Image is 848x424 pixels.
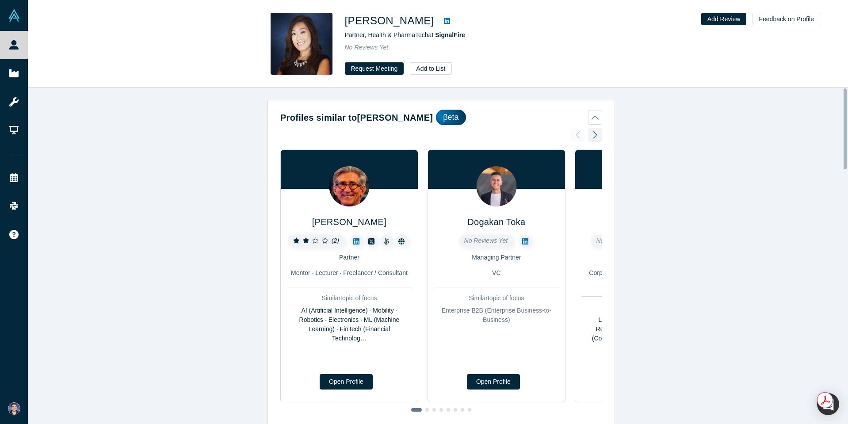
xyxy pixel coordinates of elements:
[345,13,434,29] h1: [PERSON_NAME]
[436,110,466,125] div: βeta
[410,62,451,75] button: Add to List
[332,237,339,244] i: ( 2 )
[434,268,559,278] div: VC
[345,31,465,38] span: Partner, Health & PharmaTech at
[464,237,508,244] span: No Reviews Yet
[312,217,386,227] a: [PERSON_NAME]
[339,254,359,261] span: Partner
[442,307,551,323] span: Enterprise B2B (Enterprise Business-to-Business)
[467,374,520,390] a: Open Profile
[320,374,373,390] a: Open Profile
[280,111,433,124] h2: Profiles similar to [PERSON_NAME]
[467,217,525,227] a: Dogakan Toka
[271,13,332,75] img: Sooah Cho's Profile Image
[8,402,20,415] img: Jorge Rios's Account
[472,254,521,261] span: Managing Partner
[280,110,602,125] button: Profiles similar to[PERSON_NAME]βeta
[581,303,706,312] div: Similar topic of focus
[701,13,747,25] button: Add Review
[581,268,706,287] div: Corporate Innovator · Mentor · Strategic Investor
[329,166,369,206] img: Tom Kosnik's Profile Image
[476,166,516,206] img: Dogakan Toka's Profile Image
[435,31,465,38] a: SignalFire
[287,268,412,278] div: Mentor · Lecturer · Freelancer / Consultant
[345,44,389,51] span: No Reviews Yet
[596,237,640,244] span: No Reviews Yet
[287,294,412,303] div: Similar topic of focus
[8,9,20,22] img: Alchemist Vault Logo
[345,62,404,75] button: Request Meeting
[287,306,412,343] div: AI (Artificial Intelligence) · Mobility · Robotics · Electronics · ML (Machine Learning) · FinTec...
[434,294,559,303] div: Similar topic of focus
[581,315,706,352] div: Logistics · Retail · Supply Chain · Retail Customer Experience · CPG (Consumer Packaged Goods) · ...
[753,13,820,25] button: Feedback on Profile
